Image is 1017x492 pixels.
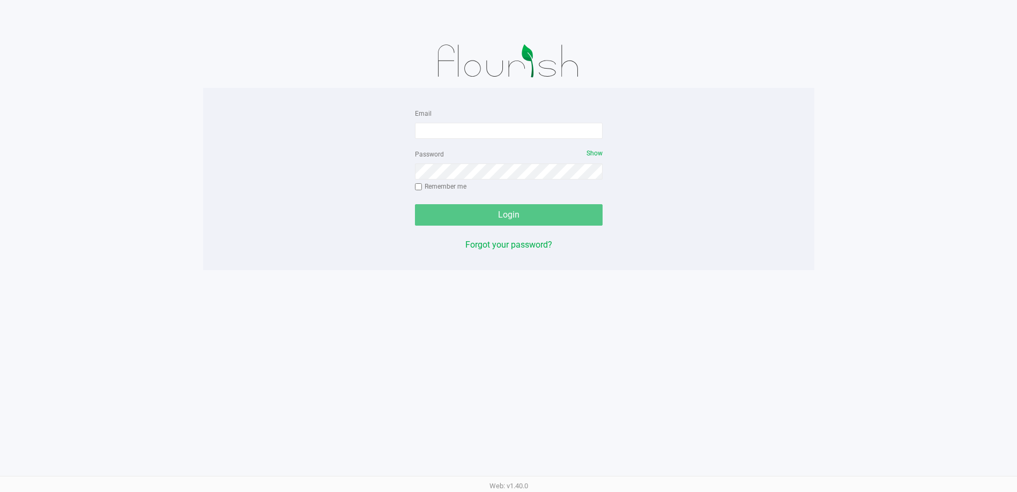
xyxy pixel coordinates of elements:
label: Password [415,150,444,159]
label: Email [415,109,432,118]
input: Remember me [415,183,422,191]
button: Forgot your password? [465,238,552,251]
label: Remember me [415,182,466,191]
span: Web: v1.40.0 [489,482,528,490]
span: Show [587,150,603,157]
